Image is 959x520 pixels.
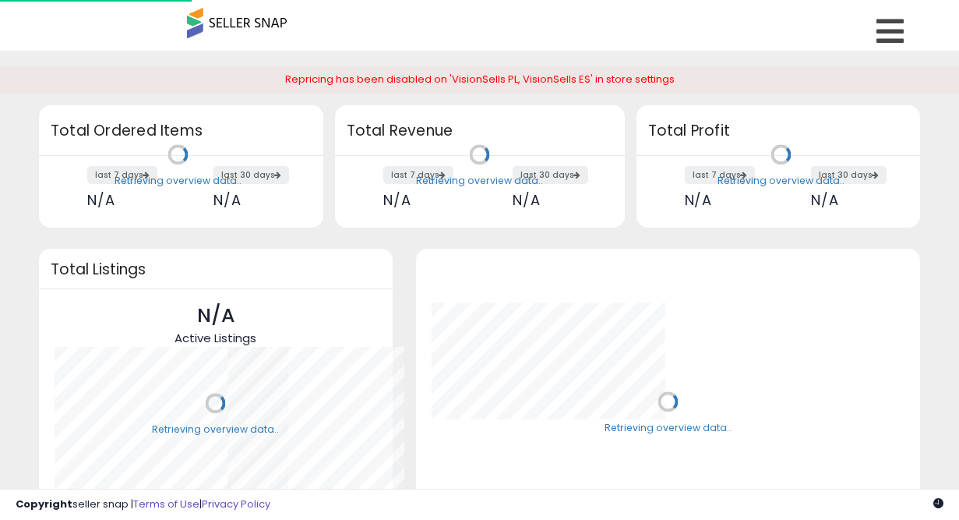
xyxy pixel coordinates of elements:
[285,72,675,87] span: Repricing has been disabled on 'VisionSells PL, VisionSells ES' in store settings
[717,174,844,188] div: Retrieving overview data..
[152,423,279,437] div: Retrieving overview data..
[115,174,242,188] div: Retrieving overview data..
[416,174,543,188] div: Retrieving overview data..
[16,497,270,512] div: seller snap | |
[605,421,732,435] div: Retrieving overview data..
[16,497,72,511] strong: Copyright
